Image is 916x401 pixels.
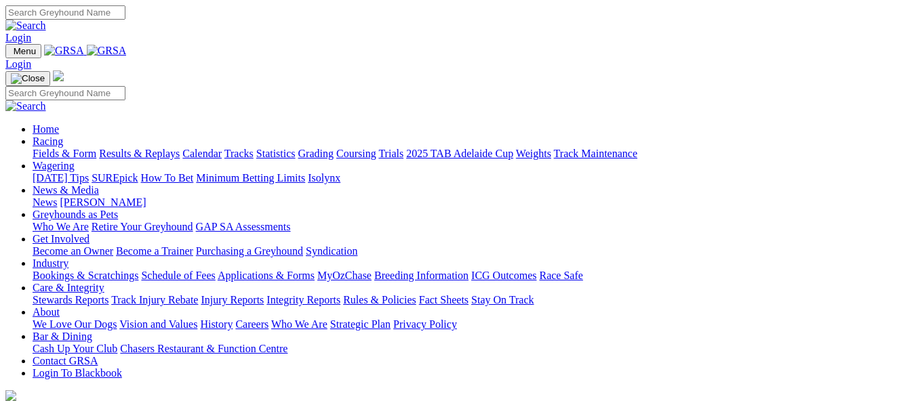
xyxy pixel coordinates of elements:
[224,148,254,159] a: Tracks
[5,32,31,43] a: Login
[419,294,469,305] a: Fact Sheets
[196,221,291,232] a: GAP SA Assessments
[33,257,68,269] a: Industry
[141,172,194,184] a: How To Bet
[308,172,340,184] a: Isolynx
[330,318,391,330] a: Strategic Plan
[317,270,372,281] a: MyOzChase
[266,294,340,305] a: Integrity Reports
[33,367,122,379] a: Login To Blackbook
[33,343,911,355] div: Bar & Dining
[298,148,334,159] a: Grading
[33,270,911,282] div: Industry
[33,270,138,281] a: Bookings & Scratchings
[33,148,911,160] div: Racing
[471,294,534,305] a: Stay On Track
[235,318,268,330] a: Careers
[33,318,911,331] div: About
[33,135,63,147] a: Racing
[306,245,357,257] a: Syndication
[218,270,315,281] a: Applications & Forms
[33,331,92,342] a: Bar & Dining
[393,318,457,330] a: Privacy Policy
[87,45,127,57] img: GRSA
[33,160,75,171] a: Wagering
[44,45,84,57] img: GRSA
[33,318,117,330] a: We Love Our Dogs
[196,245,303,257] a: Purchasing a Greyhound
[33,221,911,233] div: Greyhounds as Pets
[33,355,98,366] a: Contact GRSA
[374,270,469,281] a: Breeding Information
[33,294,108,305] a: Stewards Reports
[33,184,99,196] a: News & Media
[201,294,264,305] a: Injury Reports
[182,148,222,159] a: Calendar
[33,294,911,306] div: Care & Integrity
[256,148,296,159] a: Statistics
[33,245,113,257] a: Become an Owner
[5,5,125,20] input: Search
[343,294,416,305] a: Rules & Policies
[271,318,327,330] a: Who We Are
[141,270,215,281] a: Schedule of Fees
[5,71,50,86] button: Toggle navigation
[116,245,193,257] a: Become a Trainer
[539,270,582,281] a: Race Safe
[33,172,89,184] a: [DATE] Tips
[33,343,117,354] a: Cash Up Your Club
[5,20,46,32] img: Search
[111,294,198,305] a: Track Injury Rebate
[33,282,104,293] a: Care & Integrity
[516,148,551,159] a: Weights
[406,148,513,159] a: 2025 TAB Adelaide Cup
[471,270,536,281] a: ICG Outcomes
[120,343,287,354] a: Chasers Restaurant & Function Centre
[92,221,193,232] a: Retire Your Greyhound
[200,318,233,330] a: History
[5,58,31,70] a: Login
[33,196,911,209] div: News & Media
[378,148,403,159] a: Trials
[14,46,36,56] span: Menu
[5,390,16,401] img: logo-grsa-white.png
[33,172,911,184] div: Wagering
[53,70,64,81] img: logo-grsa-white.png
[11,73,45,84] img: Close
[99,148,180,159] a: Results & Replays
[33,221,89,232] a: Who We Are
[554,148,637,159] a: Track Maintenance
[33,209,118,220] a: Greyhounds as Pets
[33,245,911,257] div: Get Involved
[33,148,96,159] a: Fields & Form
[5,44,41,58] button: Toggle navigation
[33,123,59,135] a: Home
[92,172,138,184] a: SUREpick
[119,318,197,330] a: Vision and Values
[336,148,376,159] a: Coursing
[196,172,305,184] a: Minimum Betting Limits
[33,306,60,318] a: About
[33,233,89,245] a: Get Involved
[60,196,146,208] a: [PERSON_NAME]
[33,196,57,208] a: News
[5,100,46,112] img: Search
[5,86,125,100] input: Search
